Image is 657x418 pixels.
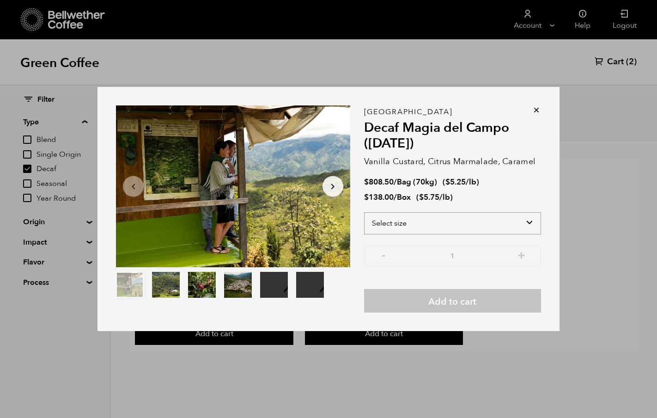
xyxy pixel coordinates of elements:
[416,192,453,203] span: ( )
[378,250,389,259] button: -
[364,120,541,151] h2: Decaf Magia del Campo ([DATE])
[443,177,479,187] span: ( )
[419,192,424,203] span: $
[445,177,450,187] span: $
[419,192,439,203] bdi: 5.75
[296,272,324,298] video: Your browser does not support the video tag.
[466,177,476,187] span: /lb
[364,177,394,187] bdi: 808.50
[260,272,288,298] video: Your browser does not support the video tag.
[397,192,411,203] span: Box
[394,177,397,187] span: /
[364,192,394,203] bdi: 138.00
[394,192,397,203] span: /
[364,192,369,203] span: $
[516,250,527,259] button: +
[364,177,369,187] span: $
[364,289,541,313] button: Add to cart
[445,177,466,187] bdi: 5.25
[439,192,450,203] span: /lb
[397,177,437,187] span: Bag (70kg)
[364,155,541,168] p: Vanilla Custard, Citrus Marmalade, Caramel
